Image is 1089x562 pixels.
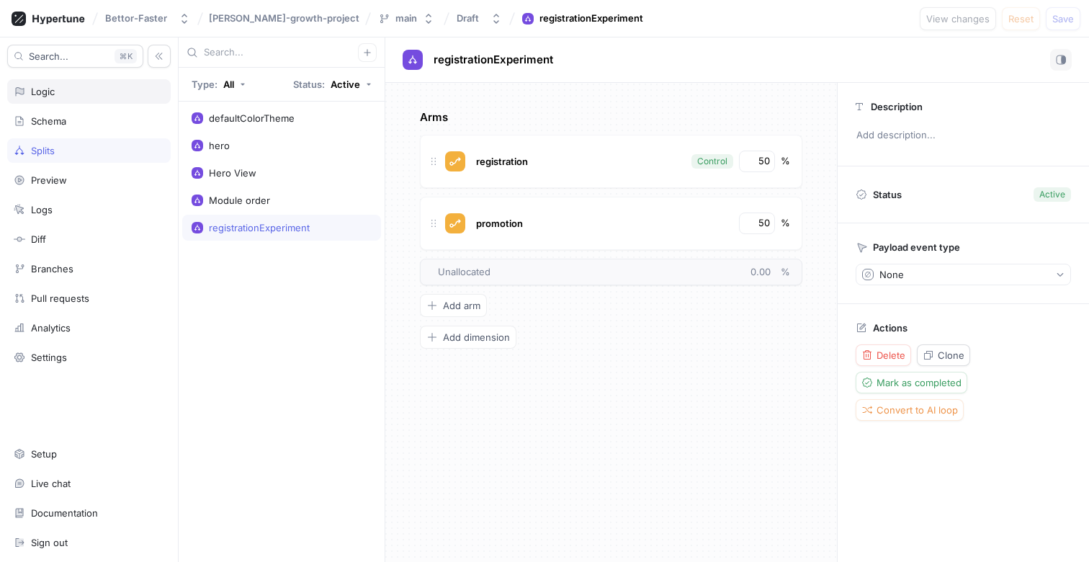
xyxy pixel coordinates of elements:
p: Arms [420,110,802,126]
button: Clone [917,344,970,366]
p: Status [873,184,902,205]
button: Reset [1002,7,1040,30]
span: registration [476,156,528,167]
div: hero [209,140,230,151]
span: Add arm [443,301,480,310]
div: Control [697,155,727,168]
div: Hero View [209,167,256,179]
p: Payload event type [873,241,960,253]
p: Actions [873,322,907,334]
div: Draft [457,12,479,24]
div: Logs [31,204,53,215]
div: Branches [31,263,73,275]
div: Module order [209,195,270,206]
span: Delete [877,351,905,360]
button: Add dimension [420,326,516,349]
div: None [879,269,904,281]
div: Logic [31,86,55,97]
span: registrationExperiment [434,54,553,66]
div: All [223,80,234,89]
span: Clone [938,351,964,360]
div: Pull requests [31,293,89,304]
div: Diff [31,233,46,245]
button: main [372,6,440,30]
div: Live chat [31,478,71,489]
span: Save [1052,14,1074,23]
div: Setup [31,448,57,460]
p: Add description... [850,123,1077,148]
span: Add dimension [443,333,510,342]
span: View changes [926,14,990,23]
span: Reset [1008,14,1034,23]
div: % [781,154,790,169]
div: Sign out [31,537,68,548]
p: Status: [293,80,325,89]
div: K [115,49,137,63]
button: Bettor-Faster [99,6,196,30]
input: Search... [204,45,358,60]
div: Schema [31,115,66,127]
p: Type: [192,80,218,89]
span: % [781,266,790,277]
span: promotion [476,218,523,229]
div: Preview [31,174,67,186]
button: Search...K [7,45,143,68]
p: Description [871,101,923,112]
div: registrationExperiment [209,222,310,233]
span: 0.00 [750,266,781,277]
div: Bettor-Faster [105,12,167,24]
button: Mark as completed [856,372,967,393]
div: Splits [31,145,55,156]
span: Unallocated [438,265,490,280]
button: Add arm [420,294,487,317]
a: Documentation [7,501,171,525]
button: None [856,264,1071,285]
span: Mark as completed [877,378,962,387]
button: Type: All [187,73,251,96]
div: Settings [31,352,67,363]
div: registrationExperiment [539,12,643,26]
span: Search... [29,52,68,61]
div: % [781,216,790,231]
div: Active [331,80,360,89]
div: main [395,12,417,24]
div: Analytics [31,322,71,334]
div: Documentation [31,507,98,519]
button: Delete [856,344,911,366]
button: Status: Active [288,73,377,96]
button: Draft [451,6,508,30]
div: defaultColorTheme [209,112,295,124]
div: Active [1039,188,1065,201]
button: Convert to AI loop [856,399,964,421]
span: [PERSON_NAME]-growth-project [209,13,359,23]
button: View changes [920,7,996,30]
span: Convert to AI loop [877,406,958,414]
button: Save [1046,7,1080,30]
